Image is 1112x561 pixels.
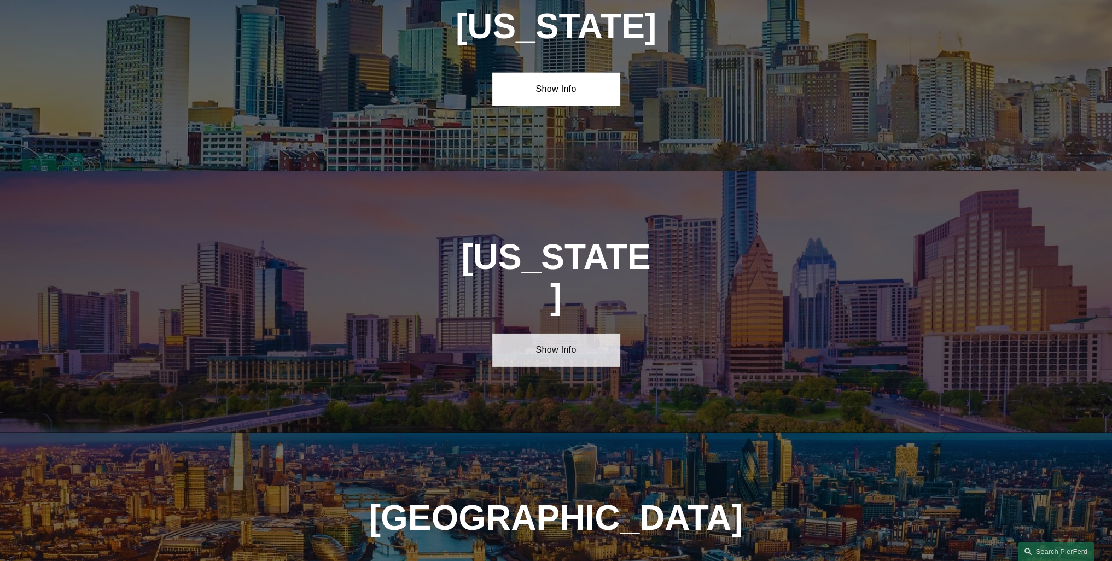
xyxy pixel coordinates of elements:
h1: [US_STATE] [397,7,715,46]
h1: [GEOGRAPHIC_DATA] [365,498,748,538]
a: Show Info [492,73,620,106]
a: Show Info [492,334,620,366]
a: Search this site [1018,542,1094,561]
h1: [US_STATE] [461,237,652,317]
